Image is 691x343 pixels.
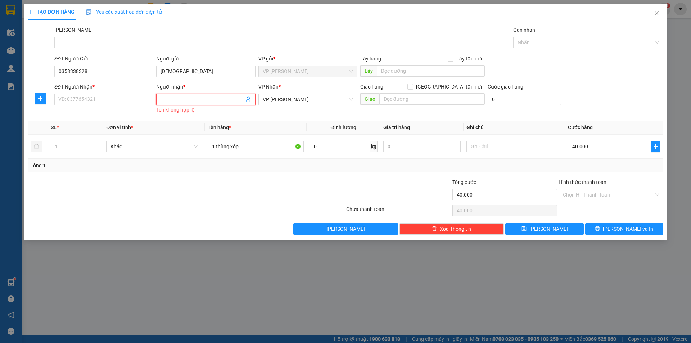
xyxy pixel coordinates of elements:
[488,94,561,105] input: Cước giao hàng
[370,141,378,152] span: kg
[263,66,353,77] span: VP Phạm Ngũ Lão
[208,125,231,130] span: Tên hàng
[383,125,410,130] span: Giá trị hàng
[432,226,437,232] span: delete
[360,93,379,105] span: Giao
[568,125,593,130] span: Cước hàng
[559,179,606,185] label: Hình thức thanh toán
[440,225,471,233] span: Xóa Thông tin
[651,141,660,152] button: plus
[360,65,377,77] span: Lấy
[521,226,527,232] span: save
[505,223,583,235] button: save[PERSON_NAME]
[360,56,381,62] span: Lấy hàng
[110,141,198,152] span: Khác
[106,125,133,130] span: Đơn vị tính
[263,94,353,105] span: VP Phan Thiết
[54,37,153,48] input: Mã ĐH
[54,83,153,91] div: SĐT Người Nhận
[245,96,251,102] span: user-add
[28,9,74,15] span: TẠO ĐƠN HÀNG
[35,96,46,101] span: plus
[377,65,485,77] input: Dọc đường
[156,83,255,91] div: Người nhận
[208,141,303,152] input: VD: Bàn, Ghế
[488,84,523,90] label: Cước giao hàng
[51,125,57,130] span: SL
[326,225,365,233] span: [PERSON_NAME]
[156,55,255,63] div: Người gửi
[258,55,357,63] div: VP gửi
[603,225,653,233] span: [PERSON_NAME] và In
[28,9,33,14] span: plus
[383,141,461,152] input: 0
[513,27,535,33] label: Gán nhãn
[379,93,485,105] input: Dọc đường
[31,141,42,152] button: delete
[360,84,383,90] span: Giao hàng
[529,225,568,233] span: [PERSON_NAME]
[54,55,153,63] div: SĐT Người Gửi
[258,84,279,90] span: VP Nhận
[595,226,600,232] span: printer
[156,106,255,114] div: Tên không hợp lệ
[345,205,452,218] div: Chưa thanh toán
[453,55,485,63] span: Lấy tận nơi
[452,179,476,185] span: Tổng cước
[54,27,93,33] label: Mã ĐH
[466,141,562,152] input: Ghi Chú
[86,9,92,15] img: icon
[585,223,663,235] button: printer[PERSON_NAME] và In
[647,4,667,24] button: Close
[35,93,46,104] button: plus
[464,121,565,135] th: Ghi chú
[413,83,485,91] span: [GEOGRAPHIC_DATA] tận nơi
[293,223,398,235] button: [PERSON_NAME]
[331,125,356,130] span: Định lượng
[654,10,660,16] span: close
[31,162,267,170] div: Tổng: 1
[399,223,504,235] button: deleteXóa Thông tin
[86,9,162,15] span: Yêu cầu xuất hóa đơn điện tử
[651,144,660,149] span: plus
